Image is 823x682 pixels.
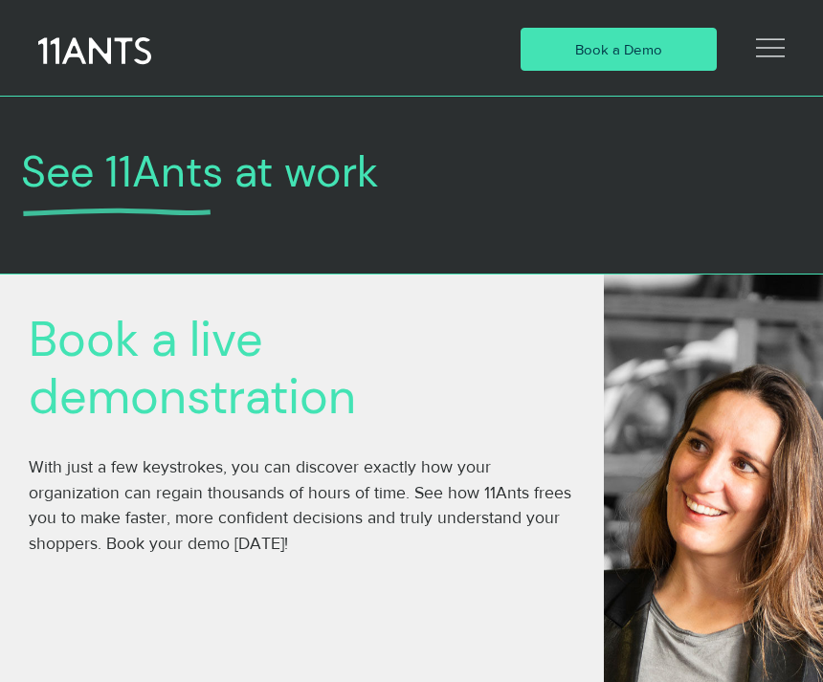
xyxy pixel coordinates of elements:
h2: Book a live demonstration [29,311,575,427]
a: Book a Demo [521,28,717,71]
span: Book a Demo [575,39,662,59]
span: See 11Ants at work [21,144,379,200]
svg: Open Site Navigation [756,33,785,62]
p: With just a few keystrokes, you can discover exactly how your organization can regain thousands o... [29,454,575,556]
